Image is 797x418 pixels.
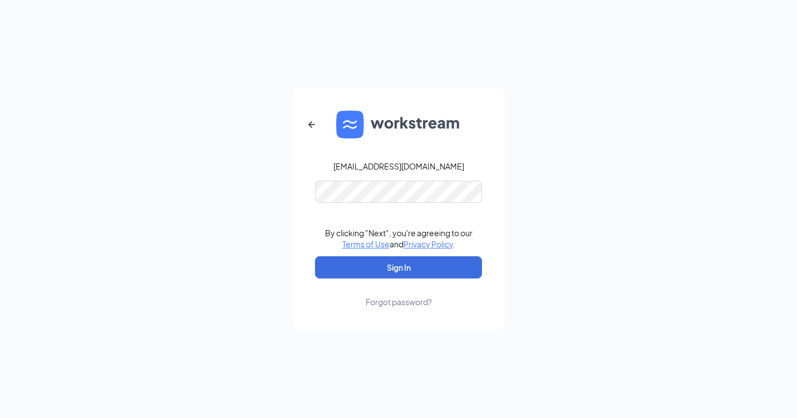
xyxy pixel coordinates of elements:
[325,227,473,250] div: By clicking "Next", you're agreeing to our and .
[333,161,464,172] div: [EMAIL_ADDRESS][DOMAIN_NAME]
[315,256,482,278] button: Sign In
[336,111,461,138] img: WS logo and Workstream text
[305,118,318,131] svg: ArrowLeftNew
[366,296,432,307] div: Forgot password?
[366,278,432,307] a: Forgot password?
[298,111,325,138] button: ArrowLeftNew
[404,239,453,249] a: Privacy Policy
[342,239,390,249] a: Terms of Use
